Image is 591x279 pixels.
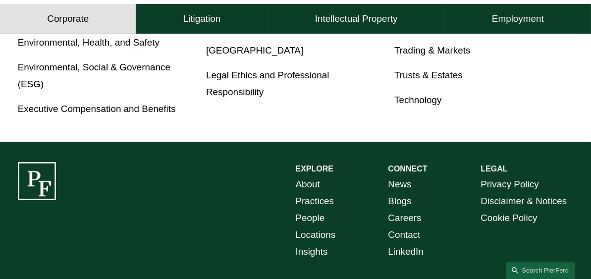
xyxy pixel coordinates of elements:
a: Practices [296,193,334,210]
strong: LEGAL [481,165,507,173]
a: News [388,176,411,193]
a: Trusts & Estates [394,70,463,80]
strong: CONNECT [388,165,427,173]
a: Locations [296,226,336,243]
h4: Intellectual Property [315,13,398,25]
a: Environmental, Social & Governance (ESG) [18,62,170,89]
a: Technology [394,95,441,105]
a: LinkedIn [388,243,423,260]
a: [GEOGRAPHIC_DATA] [206,45,303,56]
h4: Employment [492,13,544,25]
a: About [296,176,320,193]
a: Careers [388,210,421,226]
a: Disclaimer & Notices [481,193,567,210]
a: People [296,210,325,226]
h4: Litigation [183,13,221,25]
a: Cookie Policy [481,210,537,226]
a: Privacy Policy [481,176,538,193]
strong: EXPLORE [296,165,333,173]
a: Legal Ethics and Professional Responsibility [206,70,329,97]
a: Trading & Markets [394,45,470,56]
a: Executive Compensation and Benefits [18,104,176,114]
a: Search this site [506,262,575,279]
a: Environmental, Health, and Safety [18,37,160,48]
a: Contact [388,226,420,243]
h4: Corporate [47,13,89,25]
a: Blogs [388,193,411,210]
a: Insights [296,243,328,260]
